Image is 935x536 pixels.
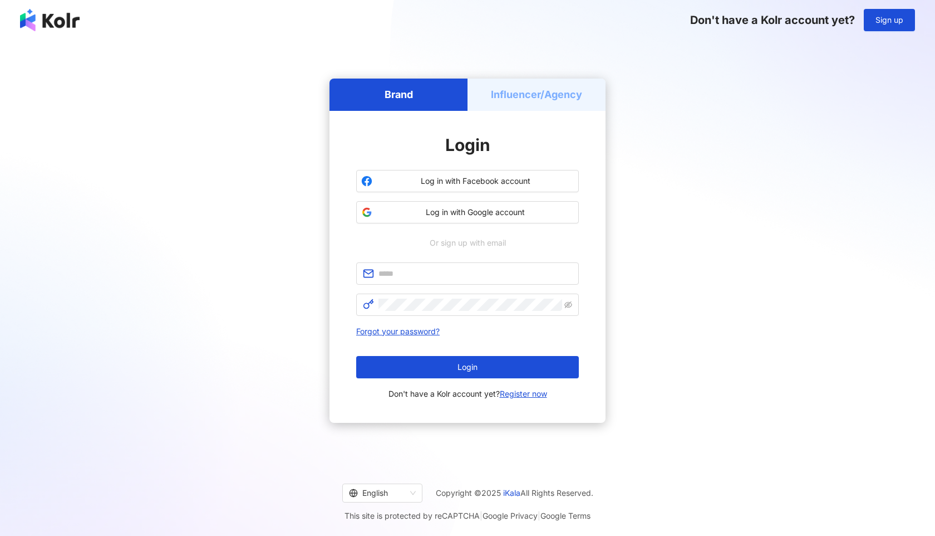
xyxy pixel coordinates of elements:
[356,356,579,378] button: Login
[349,484,406,502] div: English
[385,87,413,101] h5: Brand
[436,486,593,500] span: Copyright © 2025 All Rights Reserved.
[875,16,903,25] span: Sign up
[388,387,547,401] span: Don't have a Kolr account yet?
[864,9,915,31] button: Sign up
[564,301,572,309] span: eye-invisible
[483,511,538,520] a: Google Privacy
[457,363,478,372] span: Login
[540,511,590,520] a: Google Terms
[491,87,582,101] h5: Influencer/Agency
[480,511,483,520] span: |
[538,511,540,520] span: |
[500,389,547,398] a: Register now
[503,488,520,498] a: iKala
[356,170,579,192] button: Log in with Facebook account
[422,237,514,249] span: Or sign up with email
[690,13,855,27] span: Don't have a Kolr account yet?
[356,201,579,223] button: Log in with Google account
[20,9,80,31] img: logo
[345,509,590,523] span: This site is protected by reCAPTCHA
[377,207,574,218] span: Log in with Google account
[356,327,440,336] a: Forgot your password?
[377,176,574,187] span: Log in with Facebook account
[445,135,490,155] span: Login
